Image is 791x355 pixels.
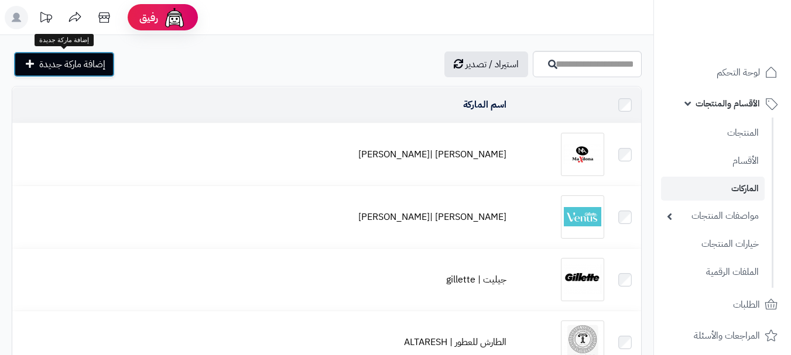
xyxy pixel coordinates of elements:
a: الطارش للعطور | ALTARESH [404,335,506,349]
img: logo-2.png [711,33,780,57]
img: جيليت | gillette [561,258,604,301]
img: جيليت فينوس |Venus Gillette [561,195,604,239]
span: استيراد / تصدير [465,57,519,71]
a: جيليت | gillette [446,273,506,287]
a: الأقسام [661,149,765,174]
span: المراجعات والأسئلة [694,328,760,344]
img: ماكس دونا |max dona [561,133,604,176]
span: رفيق [139,11,158,25]
span: إضافة ماركة جديدة [39,57,105,71]
a: اسم الماركة [463,98,506,112]
a: الطلبات [661,291,784,319]
a: الماركات [661,177,765,201]
a: لوحة التحكم [661,58,784,87]
span: الأقسام والمنتجات [696,95,760,112]
a: استيراد / تصدير [444,51,528,77]
a: إضافة ماركة جديدة [13,51,115,77]
a: [PERSON_NAME] |[PERSON_NAME] [358,147,506,161]
div: إضافة ماركة جديدة [35,34,94,47]
a: مواصفات المنتجات [661,204,765,229]
span: لوحة التحكم [717,64,760,81]
img: ai-face.png [163,6,186,29]
a: خيارات المنتجات [661,232,765,257]
a: [PERSON_NAME] |[PERSON_NAME] [358,210,506,224]
a: الملفات الرقمية [661,260,765,285]
a: المنتجات [661,120,765,146]
span: الطلبات [733,297,760,313]
a: المراجعات والأسئلة [661,322,784,350]
a: تحديثات المنصة [31,6,60,32]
